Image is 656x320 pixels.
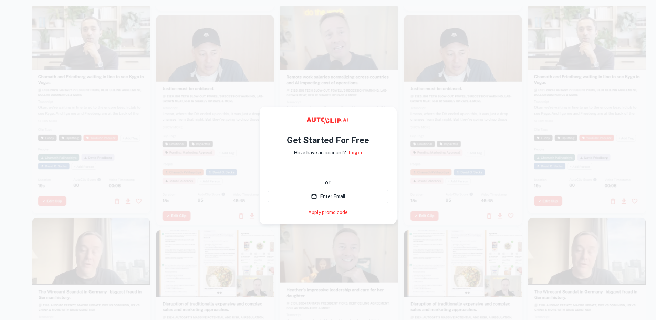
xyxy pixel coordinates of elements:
[294,149,346,157] p: Have have an account?
[349,149,362,157] a: Login
[268,179,388,187] div: - or -
[268,190,388,203] button: Enter Email
[287,134,369,146] h4: Get Started For Free
[308,209,348,216] a: Apply promo code
[264,161,392,177] iframe: “使用 Google 账号登录”按钮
